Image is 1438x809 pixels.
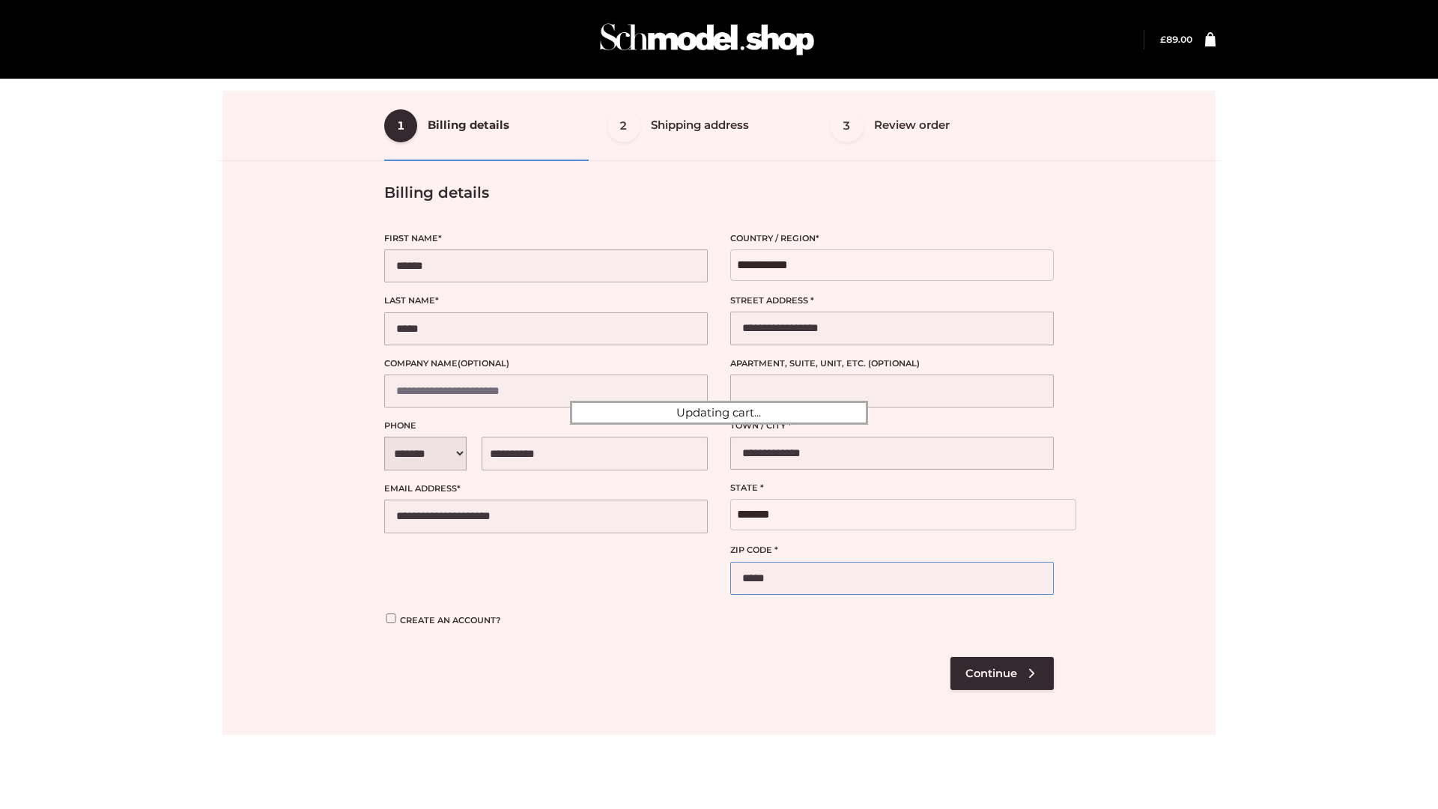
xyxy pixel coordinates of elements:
a: £89.00 [1160,34,1192,45]
div: Updating cart... [570,401,868,425]
bdi: 89.00 [1160,34,1192,45]
span: £ [1160,34,1166,45]
img: Schmodel Admin 964 [595,10,819,69]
